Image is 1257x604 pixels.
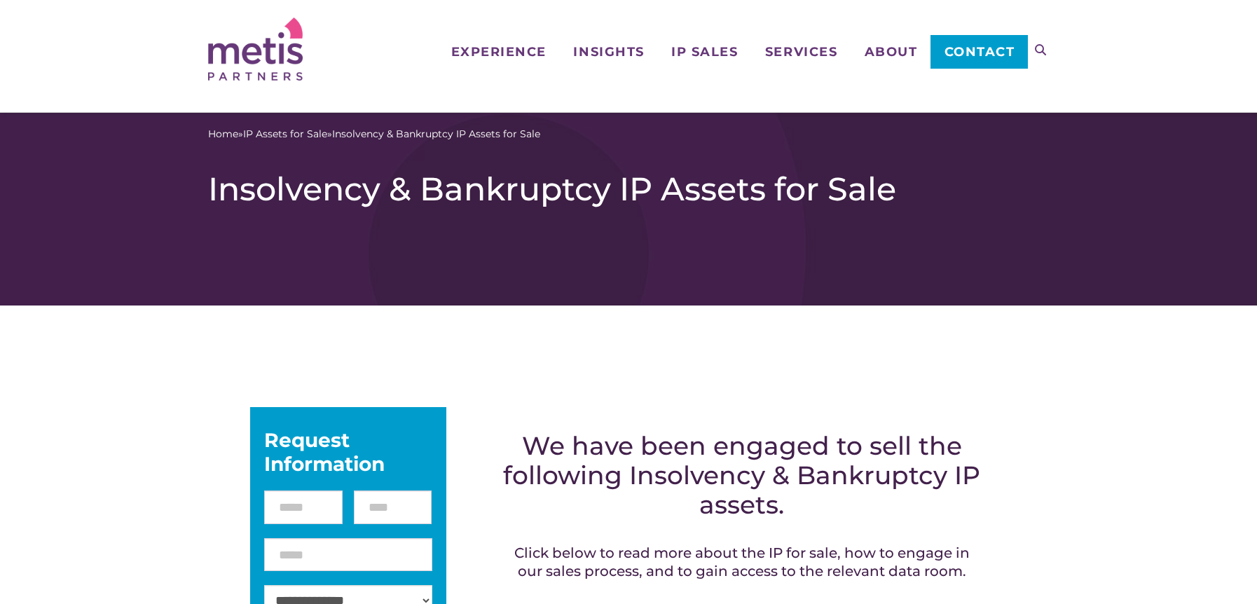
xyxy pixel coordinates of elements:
[264,428,432,476] div: Request Information
[765,46,837,58] span: Services
[501,431,983,519] h2: We have been engaged to sell the following Insolvency & Bankruptcy IP assets.
[243,127,327,142] a: IP Assets for Sale
[930,35,1028,69] a: Contact
[501,544,983,580] h4: Click below to read more about the IP for sale, how to engage in our sales process, and to gain a...
[208,127,540,142] span: » »
[332,127,540,142] span: Insolvency & Bankruptcy IP Assets for Sale
[945,46,1015,58] span: Contact
[451,46,547,58] span: Experience
[865,46,918,58] span: About
[208,18,303,81] img: Metis Partners
[208,170,1049,209] h1: Insolvency & Bankruptcy IP Assets for Sale
[671,46,738,58] span: IP Sales
[573,46,644,58] span: Insights
[208,127,238,142] a: Home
